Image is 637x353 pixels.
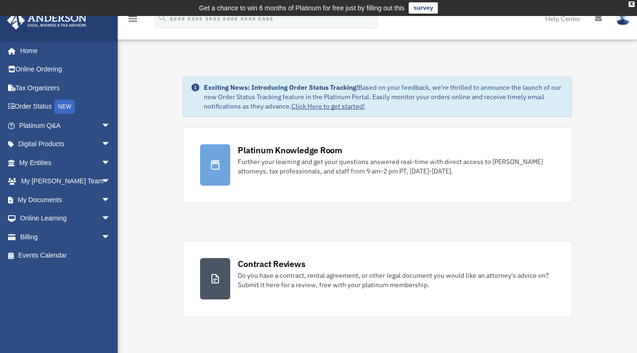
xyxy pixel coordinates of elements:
a: Click Here to get started! [291,102,365,110]
a: Digital Productsarrow_drop_down [7,135,125,154]
span: arrow_drop_down [101,172,120,191]
span: arrow_drop_down [101,153,120,173]
a: survey [409,2,438,14]
a: Tax Organizers [7,78,125,97]
a: My [PERSON_NAME] Teamarrow_drop_down [7,172,125,191]
a: Online Learningarrow_drop_down [7,209,125,228]
a: Platinum Knowledge Room Further your learning and get your questions answered real-time with dire... [183,127,572,203]
a: Order StatusNEW [7,97,125,117]
a: Platinum Q&Aarrow_drop_down [7,116,125,135]
span: arrow_drop_down [101,227,120,247]
a: Events Calendar [7,246,125,265]
img: User Pic [616,12,630,25]
a: My Entitiesarrow_drop_down [7,153,125,172]
a: menu [127,16,138,24]
a: Contract Reviews Do you have a contract, rental agreement, or other legal document you would like... [183,241,572,317]
div: Get a chance to win 6 months of Platinum for free just by filling out this [199,2,405,14]
div: close [629,1,635,7]
span: arrow_drop_down [101,116,120,135]
strong: Exciting News: Introducing Order Status Tracking! [204,83,358,92]
div: Further your learning and get your questions answered real-time with direct access to [PERSON_NAM... [238,157,554,176]
a: Home [7,41,120,60]
a: My Documentsarrow_drop_down [7,190,125,209]
div: Based on your feedback, we're thrilled to announce the launch of our new Order Status Tracking fe... [204,83,564,111]
div: NEW [54,100,75,114]
div: Platinum Knowledge Room [238,144,342,156]
div: Contract Reviews [238,258,305,270]
div: Do you have a contract, rental agreement, or other legal document you would like an attorney's ad... [238,271,554,290]
span: arrow_drop_down [101,135,120,154]
span: arrow_drop_down [101,209,120,228]
i: menu [127,13,138,24]
a: Billingarrow_drop_down [7,227,125,246]
i: search [157,13,168,23]
img: Anderson Advisors Platinum Portal [4,11,89,30]
span: arrow_drop_down [101,190,120,210]
a: Online Ordering [7,60,125,79]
